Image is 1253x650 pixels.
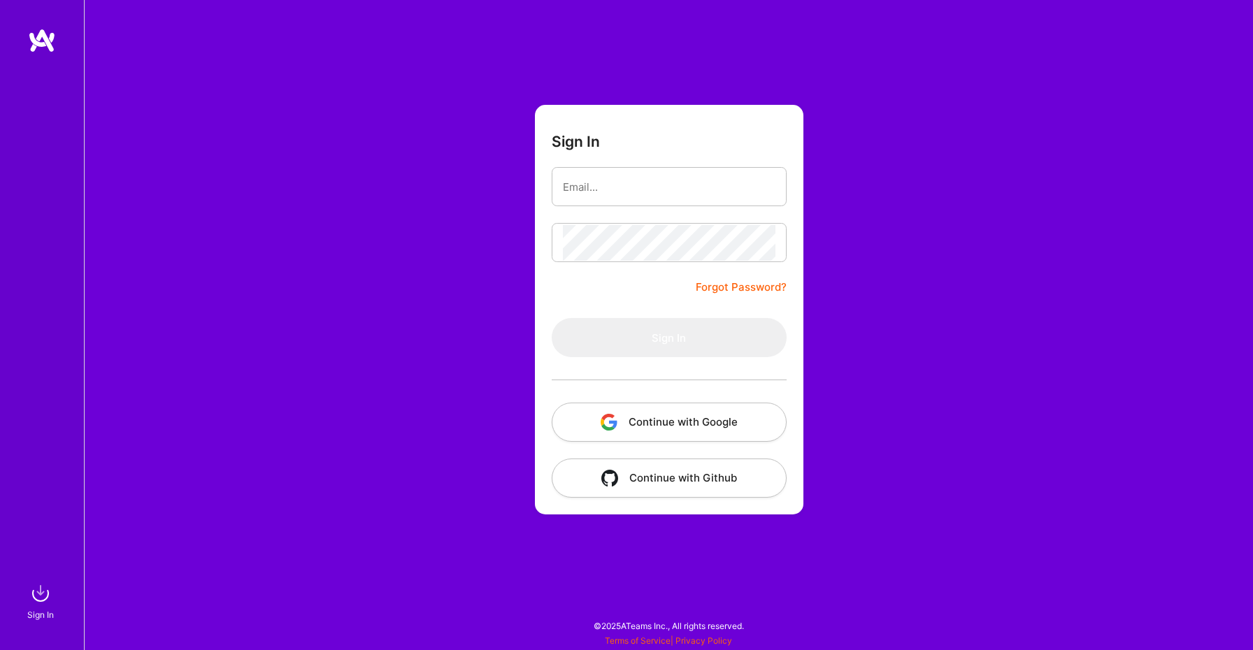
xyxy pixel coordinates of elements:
[675,635,732,646] a: Privacy Policy
[601,470,618,486] img: icon
[696,279,787,296] a: Forgot Password?
[605,635,671,646] a: Terms of Service
[563,169,775,205] input: Email...
[28,28,56,53] img: logo
[27,579,55,607] img: sign in
[552,133,600,150] h3: Sign In
[605,635,732,646] span: |
[552,458,787,498] button: Continue with Github
[552,403,787,442] button: Continue with Google
[27,607,54,622] div: Sign In
[601,414,617,431] img: icon
[29,579,55,622] a: sign inSign In
[552,318,787,357] button: Sign In
[84,608,1253,643] div: © 2025 ATeams Inc., All rights reserved.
